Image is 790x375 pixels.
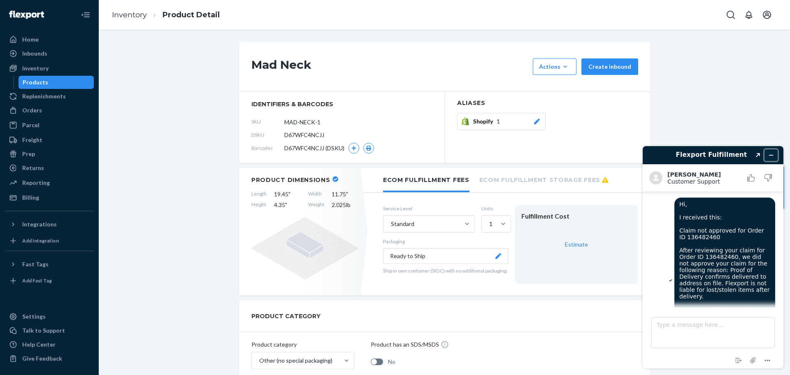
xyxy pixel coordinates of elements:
span: Width [308,190,324,198]
div: Prep [22,150,35,158]
div: Replenishments [22,92,66,100]
p: Product category [251,340,354,349]
h2: Aliases [457,100,638,106]
div: Actions [539,63,570,71]
a: Inventory [5,62,94,75]
span: Chat [18,6,35,13]
div: Orders [22,106,42,114]
span: 4.35 [274,201,301,209]
span: " [285,201,287,208]
div: Reporting [22,179,50,187]
label: Units [481,205,508,212]
span: 2.025 lb [332,201,358,209]
button: Actions [533,58,576,75]
div: Add Fast Tag [22,277,52,284]
div: Settings [22,312,46,321]
button: Ready to Ship [383,248,508,264]
li: Ecom Fulfillment Fees [383,168,469,192]
button: Shopify1 [457,113,546,130]
a: Orders [5,104,94,117]
span: D67WFC4NCJJ [284,131,324,139]
div: Inbounds [22,49,47,58]
div: Talk to Support [22,326,65,335]
a: Product Detail [163,10,220,19]
h1: Mad Neck [251,58,529,75]
a: Products [19,76,94,89]
input: 1 [488,220,489,228]
button: Open account menu [759,7,775,23]
a: Home [5,33,94,46]
span: D67WFC4NCJJ (DSKU) [284,144,344,152]
div: Inventory [22,64,49,72]
span: Weight [308,201,324,209]
button: Create inbound [581,58,638,75]
span: identifiers & barcodes [251,100,432,108]
div: Freight [22,136,42,144]
a: Add Integration [5,234,94,247]
a: Freight [5,133,94,147]
div: Add Integration [22,237,59,244]
div: Returns [22,164,44,172]
a: Parcel [5,119,94,132]
a: Inbounds [5,47,94,60]
div: Other (no special packaging) [259,356,332,365]
label: Service Level [383,205,475,212]
div: Billing [22,193,39,202]
a: Help Center [5,338,94,351]
h2: PRODUCT CATEGORY [251,309,321,324]
h2: Product Dimensions [251,176,330,184]
span: Shopify [473,117,497,126]
span: 11.75 [332,190,358,198]
p: Product has an SDS/MSDS [371,340,439,349]
a: Inventory [112,10,147,19]
p: Ship in own container (SIOC) with no additional packaging. [383,267,508,274]
button: Fast Tags [5,258,94,271]
a: Returns [5,161,94,175]
a: Add Fast Tag [5,274,94,287]
a: Settings [5,310,94,323]
span: " [346,191,348,198]
span: SKU [251,118,284,125]
div: Parcel [22,121,39,129]
div: Integrations [22,220,57,228]
div: Help Center [22,340,56,349]
span: Barcodes [251,144,284,151]
iframe: Find more information here [636,140,790,375]
span: 1 [497,117,500,126]
span: " [288,191,290,198]
input: Other (no special packaging) [258,356,259,365]
span: DSKU [251,131,284,138]
button: Close Navigation [77,7,94,23]
span: 19.45 [274,190,301,198]
div: Give Feedback [22,354,62,363]
button: Integrations [5,218,94,231]
button: Talk to Support [5,324,94,337]
button: Give Feedback [5,352,94,365]
p: Packaging [383,238,508,245]
div: Home [22,35,39,44]
div: Fulfillment Cost [521,212,632,221]
div: 1 [489,220,493,228]
div: Products [23,78,48,86]
div: Standard [391,220,414,228]
li: Ecom Fulfillment Storage Fees [479,168,609,191]
a: Replenishments [5,90,94,103]
button: Open Search Box [723,7,739,23]
input: Standard [390,220,391,228]
span: No [388,358,395,366]
button: Open notifications [741,7,757,23]
ol: breadcrumbs [105,3,226,27]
